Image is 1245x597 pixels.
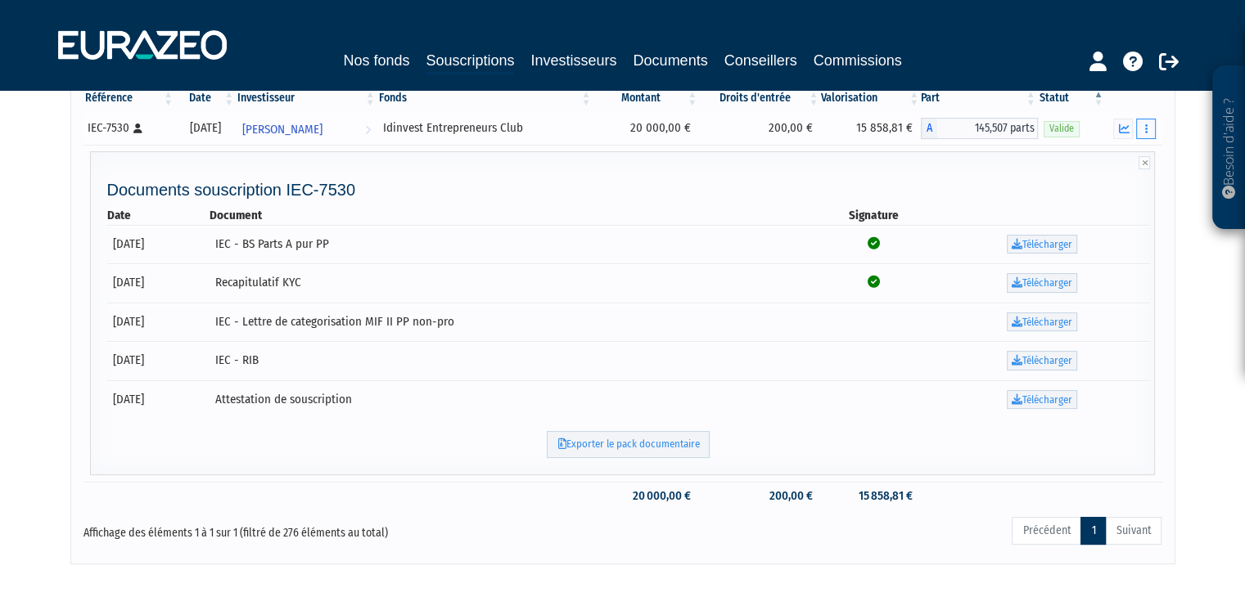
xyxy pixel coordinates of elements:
[210,380,814,420] td: Attestation de souscription
[937,118,1038,139] span: 145,507 parts
[242,114,323,145] span: [PERSON_NAME]
[210,341,814,380] td: IEC - RIB
[634,49,708,72] a: Documents
[821,84,922,112] th: Valorisation: activer pour trier la colonne par ordre croissant
[107,225,210,264] td: [DATE]
[1007,273,1077,293] a: Télécharger
[1038,84,1106,112] th: Statut : activer pour trier la colonne par ordre d&eacute;croissant
[921,84,1038,112] th: Part: activer pour trier la colonne par ordre croissant
[88,119,170,137] div: IEC-7530
[58,30,227,60] img: 1732889491-logotype_eurazeo_blanc_rvb.png
[1007,235,1077,254] a: Télécharger
[724,49,797,72] a: Conseillers
[210,225,814,264] td: IEC - BS Parts A pur PP
[107,303,210,342] td: [DATE]
[236,84,377,112] th: Investisseur: activer pour trier la colonne par ordre croissant
[107,181,1151,199] h4: Documents souscription IEC-7530
[593,84,700,112] th: Montant: activer pour trier la colonne par ordre croissant
[107,263,210,303] td: [DATE]
[921,118,1038,139] div: A - Idinvest Entrepreneurs Club
[699,84,820,112] th: Droits d'entrée: activer pour trier la colonne par ordre croissant
[1007,390,1077,410] a: Télécharger
[821,112,922,145] td: 15 858,81 €
[377,84,593,112] th: Fonds: activer pour trier la colonne par ordre croissant
[814,49,902,72] a: Commissions
[921,118,937,139] span: A
[1220,74,1238,222] p: Besoin d'aide ?
[210,207,814,224] th: Document
[1007,351,1077,370] a: Télécharger
[236,112,377,145] a: [PERSON_NAME]
[175,84,236,112] th: Date: activer pour trier la colonne par ordre croissant
[547,431,710,458] a: Exporter le pack documentaire
[699,482,820,510] td: 200,00 €
[426,49,514,74] a: Souscriptions
[821,482,922,510] td: 15 858,81 €
[1007,312,1077,332] a: Télécharger
[210,303,814,342] td: IEC - Lettre de categorisation MIF II PP non-pro
[343,49,409,72] a: Nos fonds
[83,84,176,112] th: Référence : activer pour trier la colonne par ordre croissant
[365,114,371,145] i: Voir l'investisseur
[107,341,210,380] td: [DATE]
[530,49,616,72] a: Investisseurs
[1080,517,1106,545] a: 1
[1044,121,1080,137] span: Valide
[83,515,519,541] div: Affichage des éléments 1 à 1 sur 1 (filtré de 276 éléments au total)
[210,263,814,303] td: Recapitulatif KYC
[593,112,700,145] td: 20 000,00 €
[699,112,820,145] td: 200,00 €
[133,123,142,133] i: [Français] Personne physique
[107,380,210,420] td: [DATE]
[383,119,588,137] div: Idinvest Entrepreneurs Club
[593,482,700,510] td: 20 000,00 €
[181,119,230,137] div: [DATE]
[814,207,933,224] th: Signature
[107,207,210,224] th: Date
